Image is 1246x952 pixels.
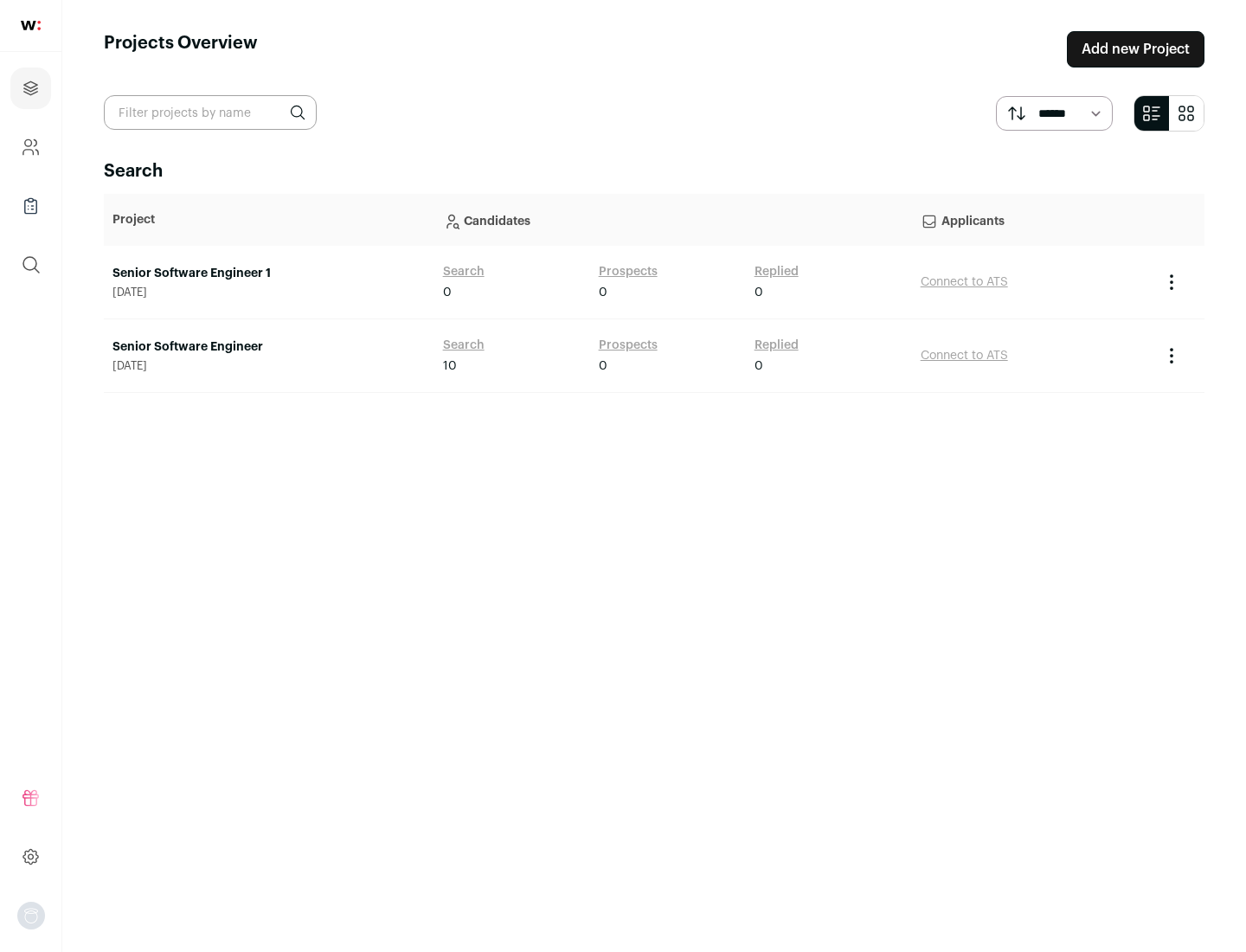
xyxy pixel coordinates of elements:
[17,902,45,929] button: Open dropdown
[21,21,41,30] img: wellfound-shorthand-0d5821cbd27db2630d0214b213865d53afaa358527fdda9d0ea32b1df1b89c2c.svg
[1161,272,1182,293] button: Project Actions
[112,338,426,356] a: Senior Software Engineer
[10,185,51,227] a: Company Lists
[112,211,426,228] p: Project
[112,265,426,282] a: Senior Software Engineer 1
[921,203,1144,237] p: Applicants
[112,286,426,299] span: [DATE]
[104,159,1204,183] h2: Search
[599,263,658,280] a: Prospects
[1161,345,1182,366] button: Project Actions
[104,95,317,130] input: Filter projects by name
[443,203,903,237] p: Candidates
[443,284,452,301] span: 0
[755,337,799,354] a: Replied
[755,357,763,375] span: 0
[104,31,258,68] h1: Projects Overview
[17,902,45,929] img: nopic.png
[599,284,607,301] span: 0
[443,263,485,280] a: Search
[921,276,1008,288] a: Connect to ATS
[755,284,763,301] span: 0
[921,350,1008,362] a: Connect to ATS
[755,263,799,280] a: Replied
[10,68,51,109] a: Projects
[443,357,457,375] span: 10
[599,337,658,354] a: Prospects
[10,126,51,168] a: Company and ATS Settings
[1067,31,1204,68] a: Add new Project
[599,357,607,375] span: 0
[112,359,426,373] span: [DATE]
[443,337,485,354] a: Search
